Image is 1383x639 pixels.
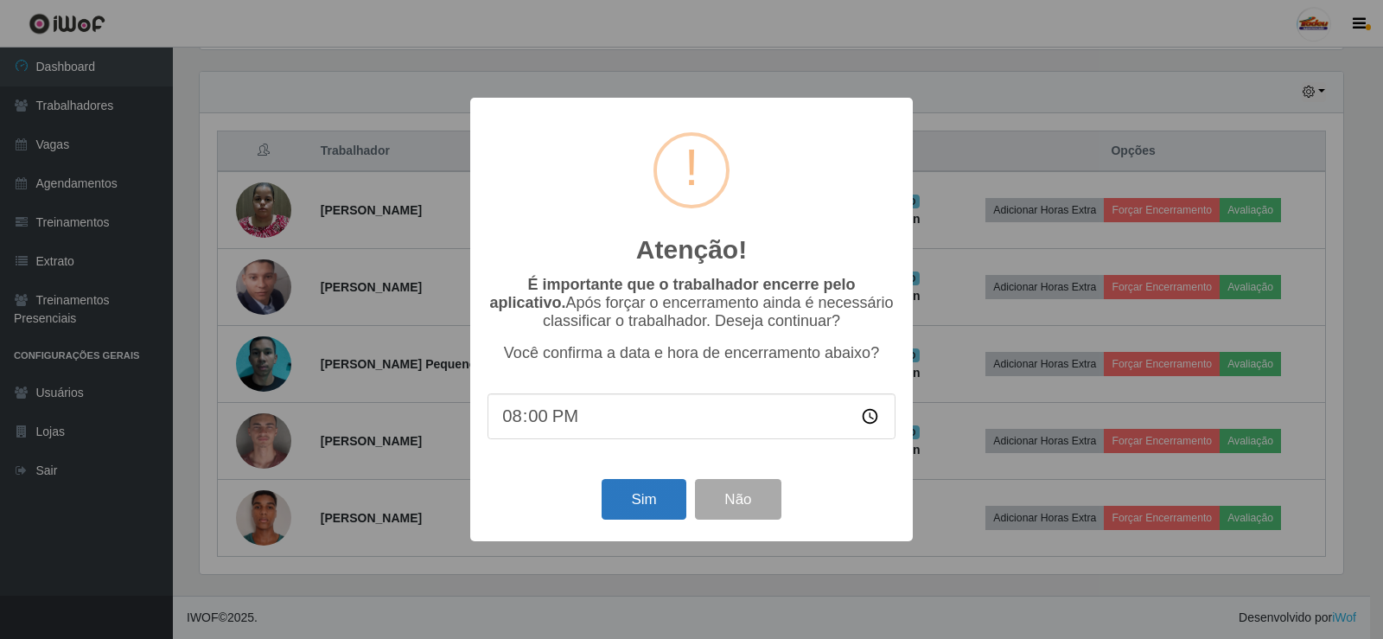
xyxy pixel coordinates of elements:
[489,276,855,311] b: É importante que o trabalhador encerre pelo aplicativo.
[636,234,747,265] h2: Atenção!
[695,479,781,520] button: Não
[602,479,685,520] button: Sim
[488,276,895,330] p: Após forçar o encerramento ainda é necessário classificar o trabalhador. Deseja continuar?
[488,344,895,362] p: Você confirma a data e hora de encerramento abaixo?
